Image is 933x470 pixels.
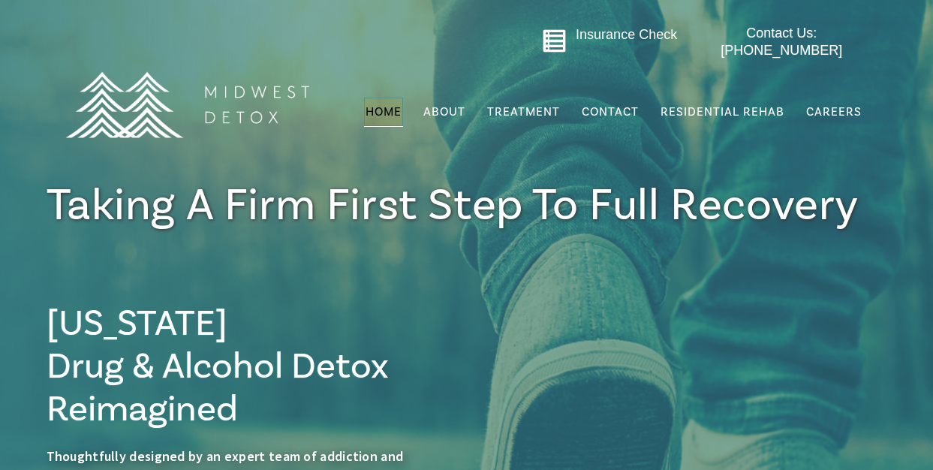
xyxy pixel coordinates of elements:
a: Insurance Check [576,27,677,42]
a: Residential Rehab [659,98,786,126]
span: Careers [806,104,862,119]
img: MD Logo Horitzontal white-01 (1) (1) [56,39,318,170]
a: Careers [805,98,863,126]
a: Treatment [486,98,561,126]
span: Residential Rehab [661,104,784,119]
a: Home [364,98,403,126]
span: Treatment [487,106,560,118]
a: Contact Us: [PHONE_NUMBER] [691,25,872,60]
a: Contact [580,98,640,126]
span: [US_STATE] Drug & Alcohol Detox Reimagined [47,300,389,432]
span: About [423,106,465,118]
span: Contact [582,106,639,118]
a: About [422,98,467,126]
span: Home [366,104,402,119]
span: Contact Us: [PHONE_NUMBER] [721,26,842,58]
a: Go to midwestdetox.com/message-form-page/ [542,29,567,59]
